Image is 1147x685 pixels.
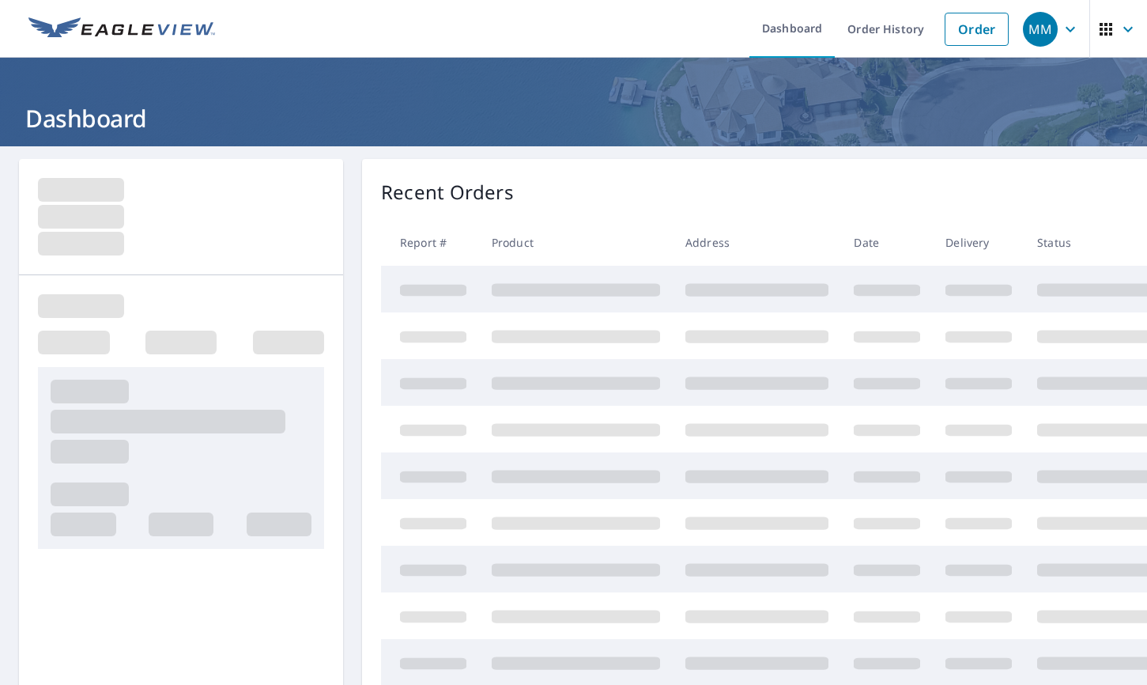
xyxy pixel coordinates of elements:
th: Date [841,219,933,266]
a: Order [945,13,1009,46]
th: Product [479,219,673,266]
div: MM [1023,12,1058,47]
p: Recent Orders [381,178,514,206]
th: Delivery [933,219,1024,266]
img: EV Logo [28,17,215,41]
th: Report # [381,219,479,266]
h1: Dashboard [19,102,1128,134]
th: Address [673,219,841,266]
